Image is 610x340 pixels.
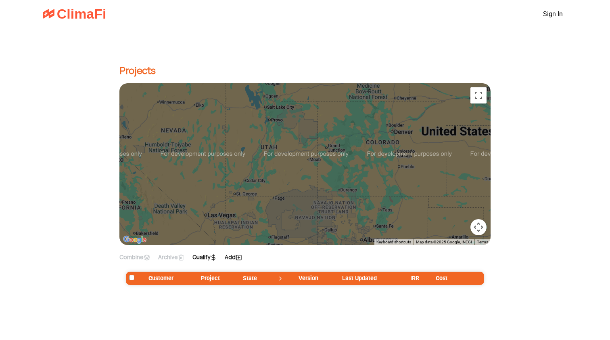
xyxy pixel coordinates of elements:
[543,10,563,18] a: Sign In
[463,272,474,285] th: Toggle SortBy
[432,272,463,285] th: Toggle SortBy
[470,219,487,235] button: Map camera controls
[477,240,488,244] a: Terms (opens in new tab)
[145,272,197,285] th: Toggle SortBy
[43,7,106,20] img: ClimaFi
[192,253,217,261] label: Qualify
[121,234,148,245] a: Open this area in Google Maps (opens a new window)
[119,64,491,77] span: Projects
[295,272,339,285] th: Toggle SortBy
[119,253,150,261] label: Combine
[225,253,242,261] label: Add
[277,275,284,282] span: Toggle All Rows Expanded
[376,239,411,245] button: Keyboard shortcuts
[121,234,148,245] img: Google
[416,240,472,244] span: Map data ©2025 Google, INEGI
[240,272,274,285] th: Toggle SortBy
[339,272,407,285] th: Toggle SortBy
[470,87,487,103] button: Toggle fullscreen view
[198,272,240,285] th: Toggle SortBy
[129,275,134,280] input: Toggle All Rows Selected
[158,253,184,261] label: Archive
[473,272,484,285] th: Toggle SortBy
[407,272,432,285] th: Toggle SortBy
